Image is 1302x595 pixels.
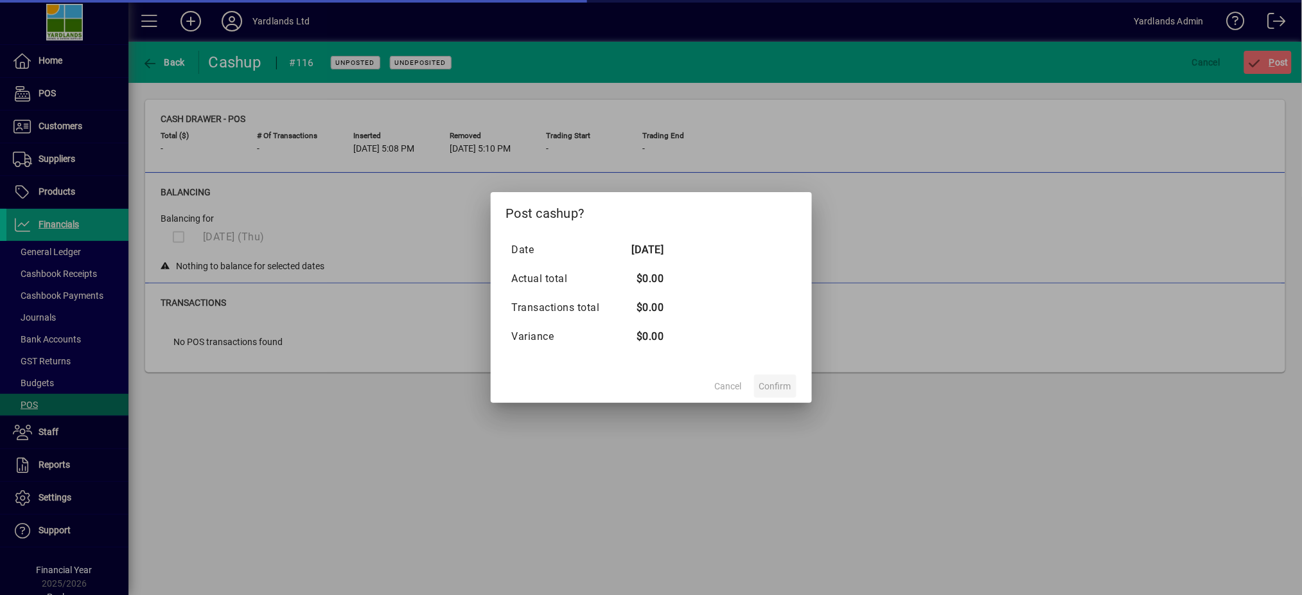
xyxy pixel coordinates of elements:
td: Date [511,235,613,264]
td: Variance [511,322,613,351]
td: $0.00 [613,322,664,351]
td: Transactions total [511,293,613,322]
td: $0.00 [613,264,664,293]
td: $0.00 [613,293,664,322]
td: [DATE] [613,235,664,264]
h2: Post cashup? [491,192,812,229]
td: Actual total [511,264,613,293]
